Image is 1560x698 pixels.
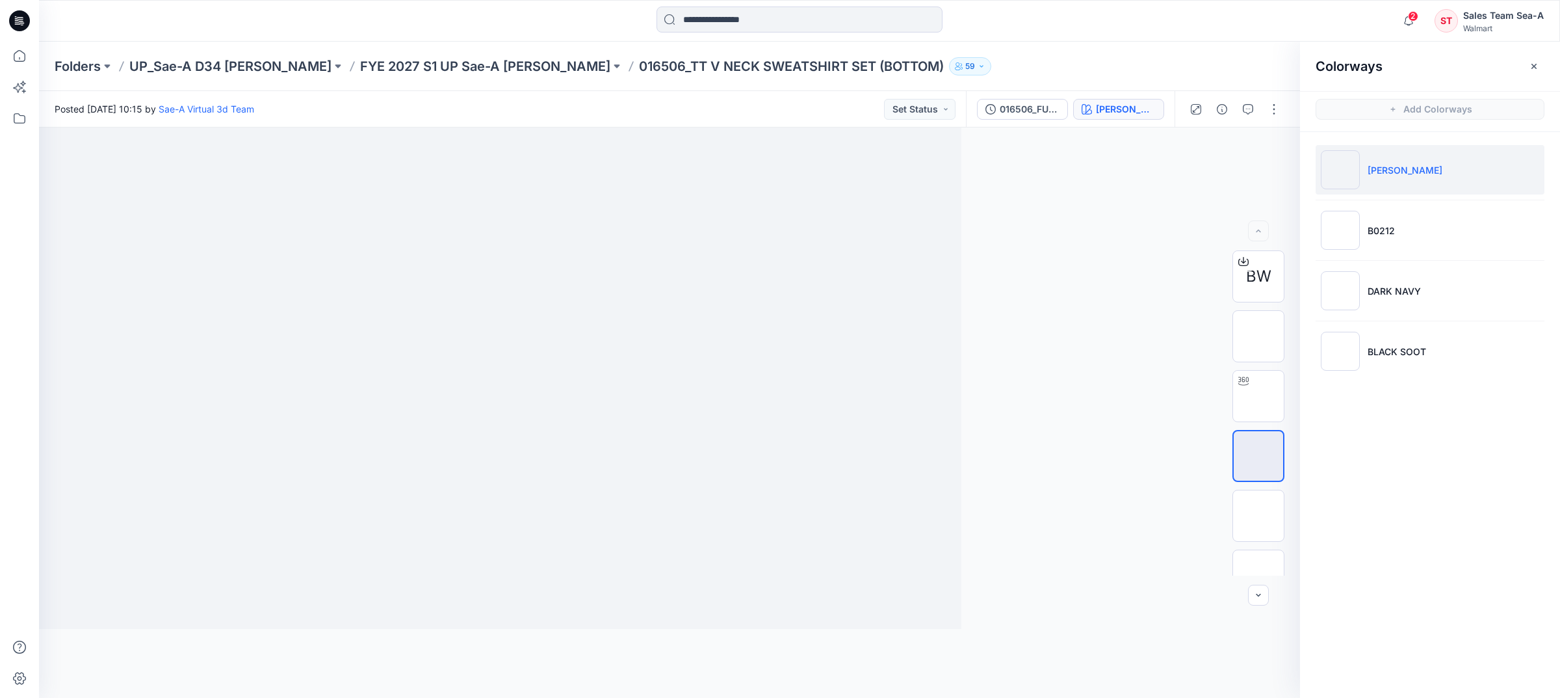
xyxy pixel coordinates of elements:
a: Sae-A Virtual 3d Team [159,103,254,114]
p: BLACK SOOT [1368,345,1426,358]
span: Posted [DATE] 10:15 by [55,102,254,116]
button: 016506_FULL COLORWAYS_CHANGED WAIST PLACEMENT [977,99,1068,120]
p: DARK NAVY [1368,284,1421,298]
button: [PERSON_NAME] [1073,99,1164,120]
p: 016506_TT V NECK SWEATSHIRT SET (BOTTOM) [639,57,944,75]
a: Folders [55,57,101,75]
a: FYE 2027 S1 UP Sae-A [PERSON_NAME] [360,57,610,75]
div: ST [1435,9,1458,33]
div: 016506_FULL COLORWAYS_CHANGED WAIST PLACEMENT [1000,102,1059,116]
h2: Colorways [1316,59,1383,74]
p: [PERSON_NAME] [1368,163,1442,177]
span: BW [1246,265,1271,288]
button: 59 [949,57,991,75]
div: ROSE DE FLAMANT [1096,102,1156,116]
img: BLACK SOOT [1321,332,1360,371]
span: 2 [1408,11,1418,21]
a: UP_Sae-A D34 [PERSON_NAME] [129,57,331,75]
div: Sales Team Sea-A [1463,8,1544,23]
p: B0212 [1368,224,1395,237]
img: DARK NAVY [1321,271,1360,310]
img: B0212 [1321,211,1360,250]
img: ROSE DE FLAMANT [1321,150,1360,189]
div: Walmart [1463,23,1544,33]
button: Details [1212,99,1232,120]
p: 59 [965,59,975,74]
